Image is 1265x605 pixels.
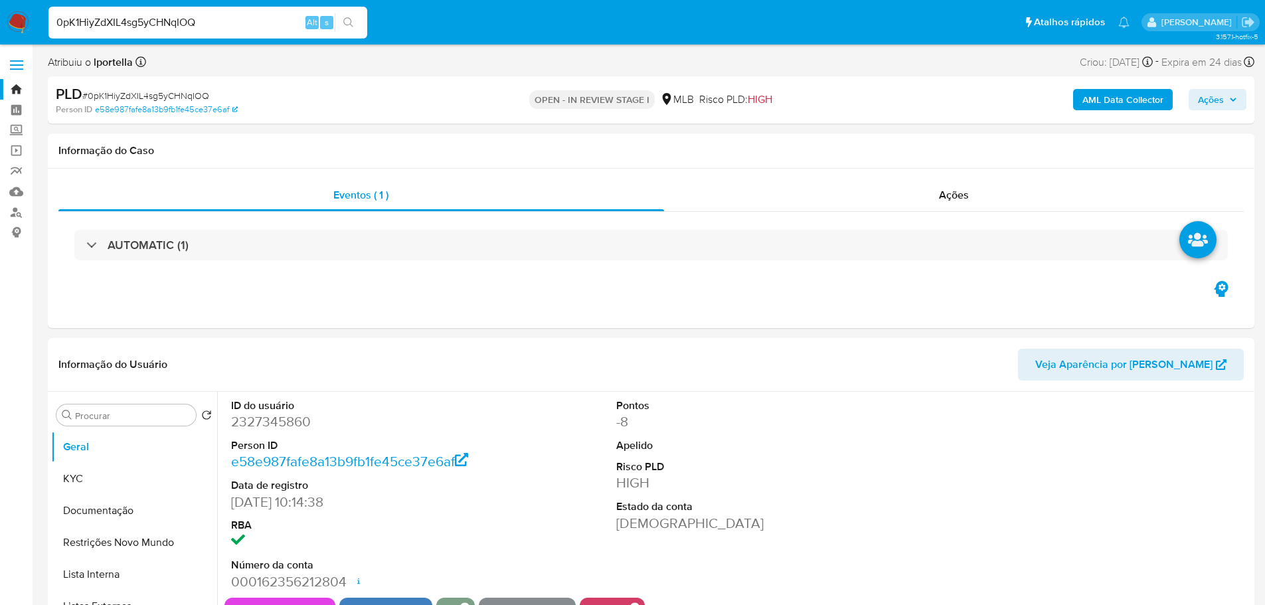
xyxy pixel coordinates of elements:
[1155,53,1159,71] span: -
[748,92,772,107] span: HIGH
[74,230,1228,260] div: AUTOMATIC (1)
[616,474,860,492] dd: HIGH
[529,90,655,109] p: OPEN - IN REVIEW STAGE I
[56,83,82,104] b: PLD
[51,527,217,559] button: Restrições Novo Mundo
[1118,17,1130,28] a: Notificações
[51,495,217,527] button: Documentação
[91,54,133,70] b: lportella
[231,398,475,413] dt: ID do usuário
[1161,16,1236,29] p: lucas.portella@mercadolivre.com
[51,431,217,463] button: Geral
[939,187,969,203] span: Ações
[1241,15,1255,29] a: Sair
[335,13,362,32] button: search-icon
[51,559,217,590] button: Lista Interna
[231,438,475,453] dt: Person ID
[333,187,388,203] span: Eventos ( 1 )
[48,55,133,70] span: Atribuiu o
[95,104,238,116] a: e58e987fafe8a13b9fb1fe45ce37e6af
[231,572,475,591] dd: 000162356212804
[51,463,217,495] button: KYC
[325,16,329,29] span: s
[307,16,317,29] span: Alt
[616,514,860,533] dd: [DEMOGRAPHIC_DATA]
[660,92,694,107] div: MLB
[1189,89,1246,110] button: Ações
[75,410,191,422] input: Procurar
[56,104,92,116] b: Person ID
[616,460,860,474] dt: Risco PLD
[82,89,209,102] span: # 0pK1HiyZdXIL4sg5yCHNqIOQ
[1082,89,1163,110] b: AML Data Collector
[1018,349,1244,381] button: Veja Aparência por [PERSON_NAME]
[1198,89,1224,110] span: Ações
[699,92,772,107] span: Risco PLD:
[108,238,189,252] h3: AUTOMATIC (1)
[616,499,860,514] dt: Estado da conta
[616,438,860,453] dt: Apelido
[616,412,860,431] dd: -8
[231,452,469,471] a: e58e987fafe8a13b9fb1fe45ce37e6af
[1073,89,1173,110] button: AML Data Collector
[48,14,367,31] input: Pesquise usuários ou casos...
[231,558,475,572] dt: Número da conta
[231,493,475,511] dd: [DATE] 10:14:38
[1034,15,1105,29] span: Atalhos rápidos
[231,478,475,493] dt: Data de registro
[1080,53,1153,71] div: Criou: [DATE]
[231,518,475,533] dt: RBA
[62,410,72,420] button: Procurar
[1035,349,1213,381] span: Veja Aparência por [PERSON_NAME]
[201,410,212,424] button: Retornar ao pedido padrão
[58,358,167,371] h1: Informação do Usuário
[231,412,475,431] dd: 2327345860
[616,398,860,413] dt: Pontos
[1161,55,1242,70] span: Expira em 24 dias
[58,144,1244,157] h1: Informação do Caso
